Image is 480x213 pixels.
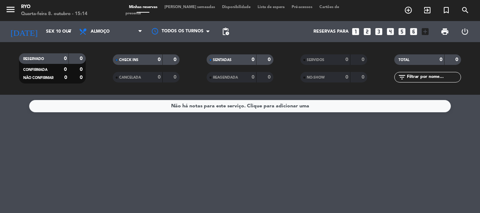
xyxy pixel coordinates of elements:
strong: 0 [158,57,161,62]
span: NÃO CONFIRMAR [23,76,53,80]
i: [DATE] [5,24,43,39]
span: print [441,27,449,36]
strong: 0 [80,67,84,72]
span: CONFIRMADA [23,68,47,72]
i: search [461,6,469,14]
strong: 0 [440,57,442,62]
i: add_circle_outline [404,6,413,14]
i: arrow_drop_down [65,27,74,36]
span: REAGENDADA [213,76,238,79]
button: menu [5,4,16,17]
input: Filtrar por nome... [406,73,461,81]
strong: 0 [362,75,366,80]
i: looks_3 [374,27,383,36]
i: looks_4 [386,27,395,36]
strong: 0 [345,57,348,62]
strong: 0 [80,56,84,61]
span: TOTAL [398,58,409,62]
span: Reservas para [313,29,349,34]
span: Minhas reservas [125,5,161,9]
i: turned_in_not [442,6,450,14]
span: SERVIDOS [307,58,324,62]
span: [PERSON_NAME] semeadas [161,5,219,9]
i: power_settings_new [461,27,469,36]
span: CANCELADA [119,76,141,79]
span: Disponibilidade [219,5,254,9]
div: Não há notas para este serviço. Clique para adicionar uma [171,102,309,110]
i: filter_list [398,73,406,81]
strong: 0 [174,57,178,62]
i: looks_5 [397,27,407,36]
span: pending_actions [221,27,230,36]
i: looks_one [351,27,360,36]
strong: 0 [268,57,272,62]
i: menu [5,4,16,15]
strong: 0 [268,75,272,80]
span: Almoço [91,29,110,34]
strong: 0 [455,57,460,62]
div: Ryo [21,4,87,11]
strong: 0 [252,57,254,62]
span: Pré-acessos [288,5,316,9]
strong: 0 [174,75,178,80]
strong: 0 [80,75,84,80]
div: Quarta-feira 8. outubro - 15:14 [21,11,87,18]
strong: 0 [64,75,67,80]
i: looks_two [363,27,372,36]
strong: 0 [64,67,67,72]
strong: 0 [64,56,67,61]
i: looks_6 [409,27,418,36]
strong: 0 [345,75,348,80]
strong: 0 [252,75,254,80]
span: NO-SHOW [307,76,325,79]
div: LOG OUT [455,21,475,42]
span: Lista de espera [254,5,288,9]
span: Cartões de presente [125,5,339,15]
span: CHECK INS [119,58,138,62]
i: exit_to_app [423,6,432,14]
strong: 0 [362,57,366,62]
strong: 0 [158,75,161,80]
i: add_box [421,27,430,36]
span: RESERVADO [23,57,44,61]
span: SENTADAS [213,58,232,62]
